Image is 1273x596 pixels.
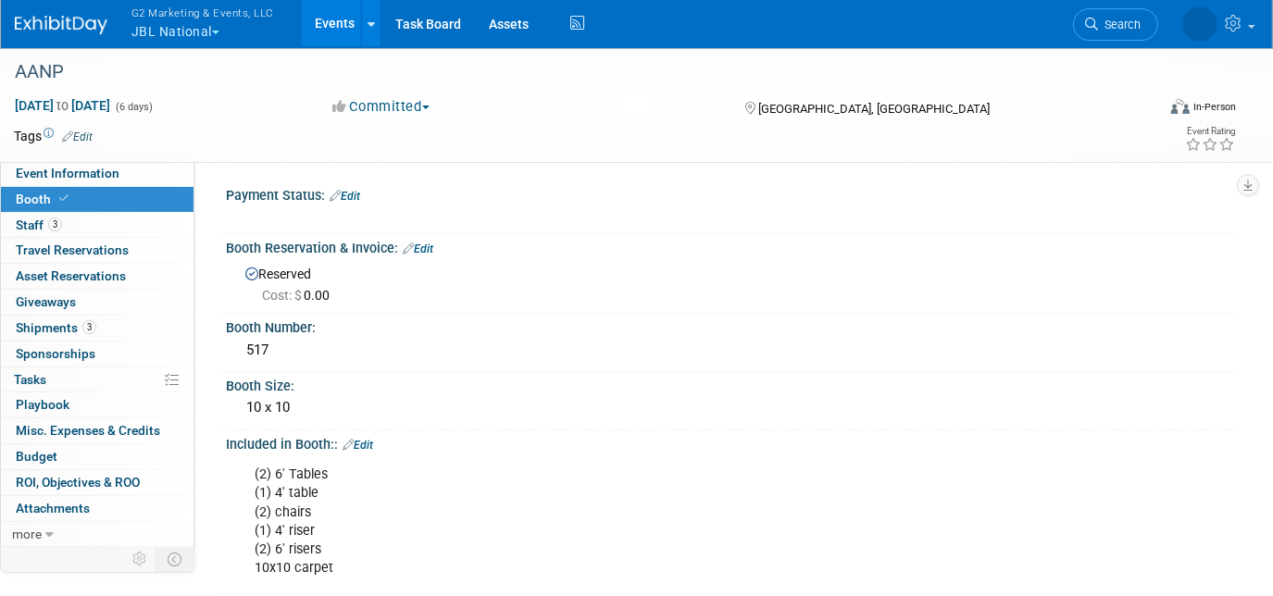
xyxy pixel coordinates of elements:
[16,217,62,232] span: Staff
[1073,8,1158,41] a: Search
[1,367,193,392] a: Tasks
[1098,18,1141,31] span: Search
[1,418,193,443] a: Misc. Expenses & Credits
[1,238,193,263] a: Travel Reservations
[226,430,1236,454] div: Included in Booth::
[242,456,1040,586] div: (2) 6' Tables (1) 4' table (2) chairs (1) 4' riser (2) 6' risers 10x10 carpet
[1,470,193,495] a: ROI, Objectives & ROO
[1,161,193,186] a: Event Information
[16,449,57,464] span: Budget
[16,423,160,438] span: Misc. Expenses & Credits
[82,320,96,334] span: 3
[1,522,193,547] a: more
[1171,99,1190,114] img: Format-Inperson.png
[240,260,1222,304] div: Reserved
[16,346,95,361] span: Sponsorships
[1192,100,1236,114] div: In-Person
[59,193,69,204] i: Booth reservation complete
[16,166,119,180] span: Event Information
[14,97,111,114] span: [DATE] [DATE]
[156,547,194,571] td: Toggle Event Tabs
[1,444,193,469] a: Budget
[1,392,193,417] a: Playbook
[16,320,96,335] span: Shipments
[343,439,373,452] a: Edit
[16,192,72,206] span: Booth
[14,127,93,145] td: Tags
[262,288,337,303] span: 0.00
[1,496,193,521] a: Attachments
[16,242,129,257] span: Travel Reservations
[226,234,1236,258] div: Booth Reservation & Invoice:
[54,98,71,113] span: to
[226,372,1236,395] div: Booth Size:
[16,294,76,309] span: Giveaways
[1,213,193,238] a: Staff3
[16,268,126,283] span: Asset Reservations
[403,242,433,255] a: Edit
[14,372,46,387] span: Tasks
[1,316,193,341] a: Shipments3
[1185,127,1235,136] div: Event Rating
[62,130,93,143] a: Edit
[240,336,1222,365] div: 517
[226,314,1236,337] div: Booth Number:
[759,102,991,116] span: [GEOGRAPHIC_DATA], [GEOGRAPHIC_DATA]
[131,3,274,22] span: G2 Marketing & Events, LLC
[15,16,107,34] img: ExhibitDay
[226,181,1236,205] div: Payment Status:
[16,501,90,515] span: Attachments
[16,475,140,490] span: ROI, Objectives & ROO
[1,264,193,289] a: Asset Reservations
[1,341,193,366] a: Sponsorships
[12,527,42,541] span: more
[16,397,69,412] span: Playbook
[114,101,153,113] span: (6 days)
[240,393,1222,422] div: 10 x 10
[262,288,304,303] span: Cost: $
[1,187,193,212] a: Booth
[1182,6,1217,42] img: Laine Butler
[8,56,1132,89] div: AANP
[48,217,62,231] span: 3
[1055,96,1236,124] div: Event Format
[330,190,360,203] a: Edit
[124,547,156,571] td: Personalize Event Tab Strip
[1,290,193,315] a: Giveaways
[327,97,437,117] button: Committed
